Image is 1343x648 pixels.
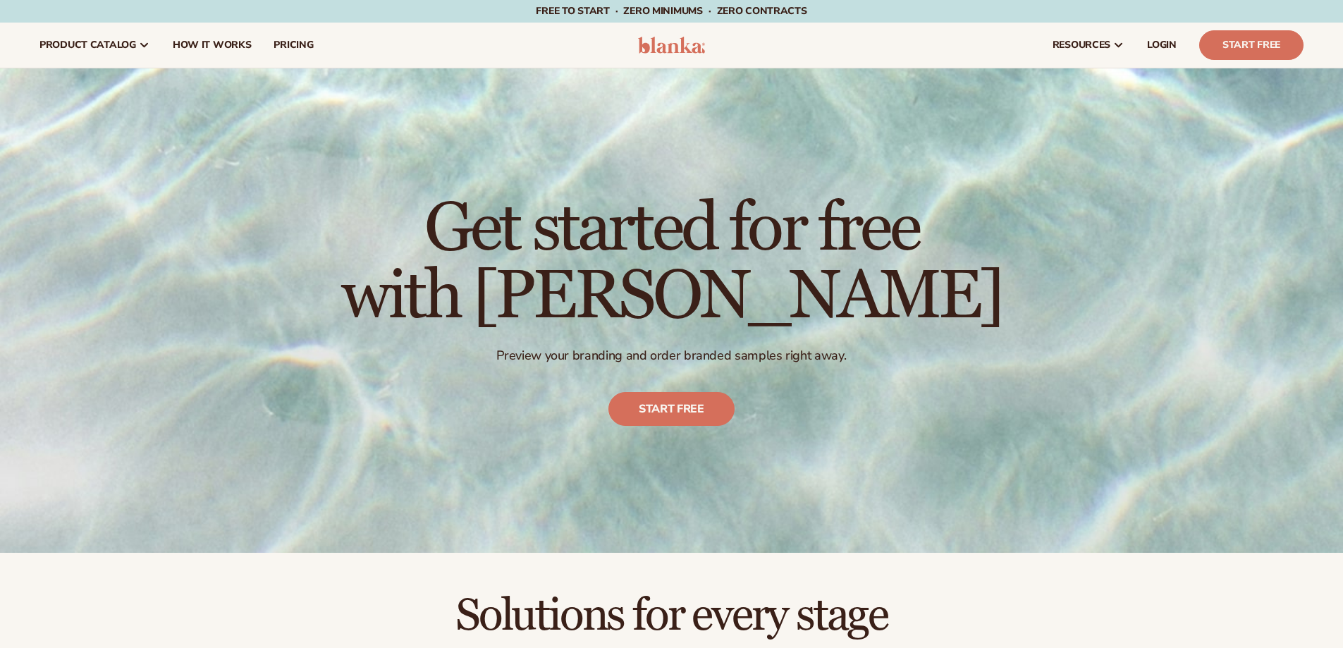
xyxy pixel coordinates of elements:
span: product catalog [39,39,136,51]
span: pricing [274,39,313,51]
span: How It Works [173,39,252,51]
a: resources [1041,23,1136,68]
a: product catalog [28,23,161,68]
span: LOGIN [1147,39,1177,51]
a: Start free [608,392,735,426]
span: resources [1053,39,1110,51]
h2: Solutions for every stage [39,592,1304,640]
img: logo [638,37,705,54]
a: How It Works [161,23,263,68]
a: LOGIN [1136,23,1188,68]
h1: Get started for free with [PERSON_NAME] [341,195,1002,331]
span: Free to start · ZERO minimums · ZERO contracts [536,4,807,18]
a: Start Free [1199,30,1304,60]
a: pricing [262,23,324,68]
p: Preview your branding and order branded samples right away. [341,348,1002,364]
